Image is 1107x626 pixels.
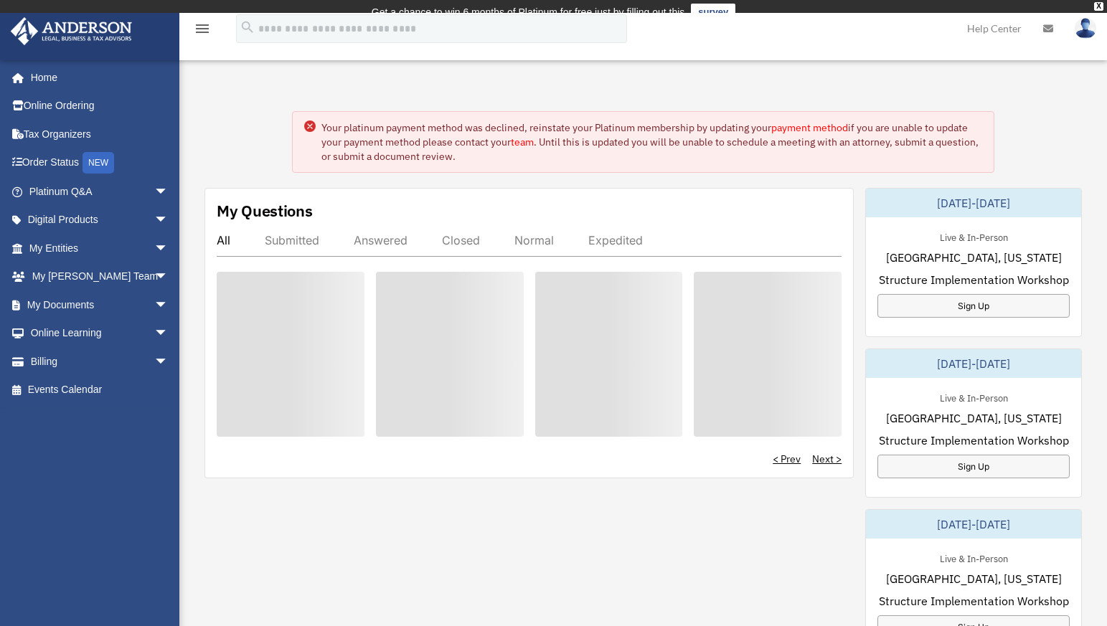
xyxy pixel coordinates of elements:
[514,233,554,247] div: Normal
[10,63,183,92] a: Home
[372,4,685,21] div: Get a chance to win 6 months of Platinum for free just by filling out this
[928,550,1019,565] div: Live & In-Person
[10,92,190,120] a: Online Ordering
[154,262,183,292] span: arrow_drop_down
[10,120,190,148] a: Tax Organizers
[10,290,190,319] a: My Documentsarrow_drop_down
[691,4,735,21] a: survey
[240,19,255,35] i: search
[154,290,183,320] span: arrow_drop_down
[6,17,136,45] img: Anderson Advisors Platinum Portal
[154,206,183,235] span: arrow_drop_down
[83,152,114,174] div: NEW
[879,432,1069,449] span: Structure Implementation Workshop
[879,271,1069,288] span: Structure Implementation Workshop
[886,249,1062,266] span: [GEOGRAPHIC_DATA], [US_STATE]
[10,319,190,348] a: Online Learningarrow_drop_down
[877,455,1070,478] a: Sign Up
[442,233,480,247] div: Closed
[877,294,1070,318] a: Sign Up
[886,409,1062,427] span: [GEOGRAPHIC_DATA], [US_STATE]
[217,233,230,247] div: All
[10,177,190,206] a: Platinum Q&Aarrow_drop_down
[194,25,211,37] a: menu
[1075,18,1096,39] img: User Pic
[588,233,643,247] div: Expedited
[866,189,1081,217] div: [DATE]-[DATE]
[866,510,1081,539] div: [DATE]-[DATE]
[928,389,1019,404] div: Live & In-Person
[154,347,183,376] span: arrow_drop_down
[154,177,183,207] span: arrow_drop_down
[10,206,190,234] a: Digital Productsarrow_drop_down
[886,570,1062,587] span: [GEOGRAPHIC_DATA], [US_STATE]
[10,347,190,376] a: Billingarrow_drop_down
[10,376,190,404] a: Events Calendar
[1094,2,1103,11] div: close
[321,120,981,163] div: Your platinum payment method was declined, reinstate your Platinum membership by updating your if...
[771,121,848,134] a: payment method
[10,148,190,178] a: Order StatusNEW
[354,233,408,247] div: Answered
[154,319,183,348] span: arrow_drop_down
[194,20,211,37] i: menu
[773,452,801,466] a: < Prev
[10,262,190,291] a: My [PERSON_NAME] Teamarrow_drop_down
[154,234,183,263] span: arrow_drop_down
[879,592,1069,610] span: Structure Implementation Workshop
[265,233,319,247] div: Submitted
[511,136,534,148] a: team
[217,200,313,222] div: My Questions
[10,234,190,262] a: My Entitiesarrow_drop_down
[866,349,1081,378] div: [DATE]-[DATE]
[928,229,1019,244] div: Live & In-Person
[812,452,842,466] a: Next >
